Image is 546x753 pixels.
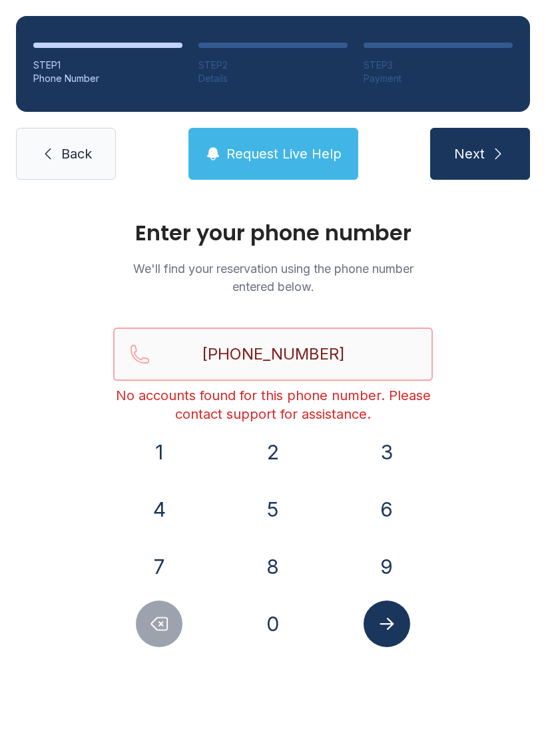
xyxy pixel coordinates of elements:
button: 4 [136,486,182,533]
span: Request Live Help [226,144,342,163]
button: 1 [136,429,182,475]
button: 3 [364,429,410,475]
button: 9 [364,543,410,590]
button: Delete number [136,601,182,647]
div: Details [198,72,348,85]
button: 5 [250,486,296,533]
p: We'll find your reservation using the phone number entered below. [113,260,433,296]
button: Submit lookup form [364,601,410,647]
button: 7 [136,543,182,590]
button: 8 [250,543,296,590]
div: Payment [364,72,513,85]
span: Next [454,144,485,163]
input: Reservation phone number [113,328,433,381]
div: STEP 2 [198,59,348,72]
button: 2 [250,429,296,475]
button: 0 [250,601,296,647]
div: STEP 1 [33,59,182,72]
div: No accounts found for this phone number. Please contact support for assistance. [113,386,433,423]
h1: Enter your phone number [113,222,433,244]
button: 6 [364,486,410,533]
span: Back [61,144,92,163]
div: STEP 3 [364,59,513,72]
div: Phone Number [33,72,182,85]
